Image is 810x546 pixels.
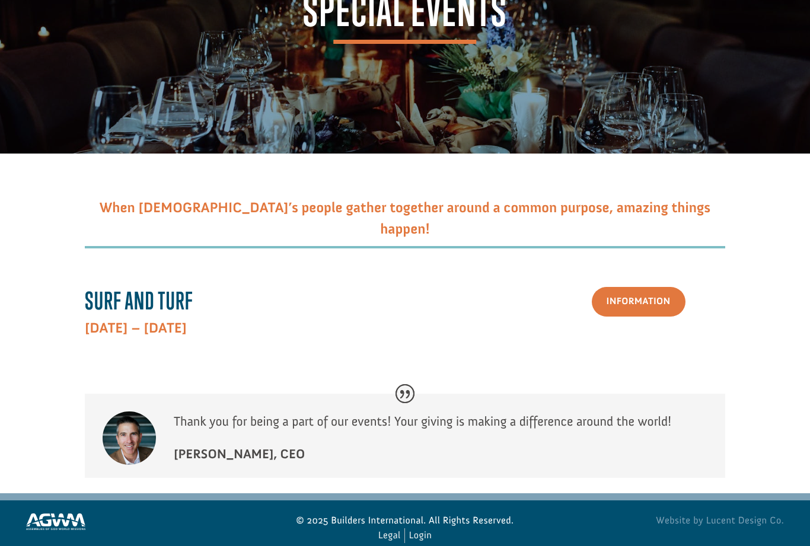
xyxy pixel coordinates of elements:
[21,37,163,45] div: to
[21,25,31,34] img: emoji balloon
[174,411,707,444] p: Thank you for being a part of our events! Your giving is making a difference around the world!
[537,513,784,528] a: Website by Lucent Design Co.
[21,47,30,56] img: US.png
[26,513,85,530] img: Assemblies of God World Missions
[409,528,432,543] a: Login
[174,446,305,462] strong: [PERSON_NAME], CEO
[378,528,401,543] a: Legal
[85,320,187,337] strong: [DATE] – [DATE]
[85,287,387,321] h3: Surf and Turf
[592,287,685,317] a: Information
[28,36,98,45] strong: Project Shovel Ready
[282,513,529,528] p: © 2025 Builders International. All Rights Reserved.
[100,199,711,238] span: When [DEMOGRAPHIC_DATA]’s people gather together around a common purpose, amazing things happen!
[32,47,163,56] span: [GEOGRAPHIC_DATA] , [GEOGRAPHIC_DATA]
[168,24,221,45] button: Donate
[21,12,163,36] div: [PERSON_NAME] donated $200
